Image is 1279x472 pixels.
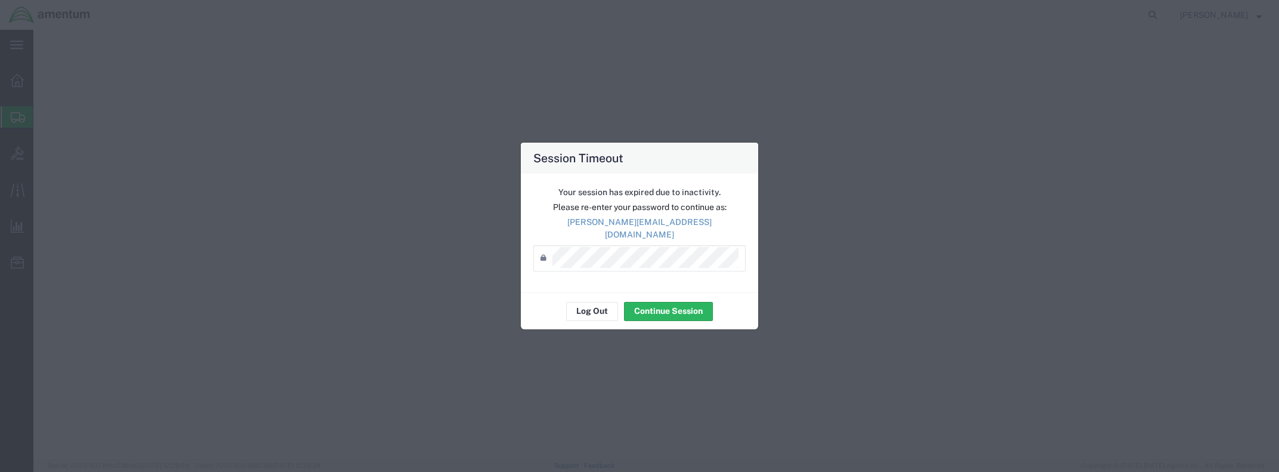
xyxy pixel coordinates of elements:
[533,216,746,241] p: [PERSON_NAME][EMAIL_ADDRESS][DOMAIN_NAME]
[533,201,746,214] p: Please re-enter your password to continue as:
[533,149,623,166] h4: Session Timeout
[624,302,713,321] button: Continue Session
[533,186,746,199] p: Your session has expired due to inactivity.
[566,302,618,321] button: Log Out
